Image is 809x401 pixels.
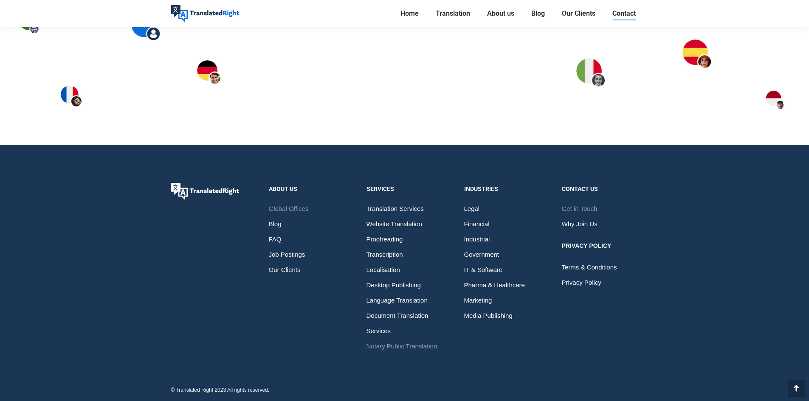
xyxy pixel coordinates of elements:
a: Why Join Us [562,216,638,232]
div: Contact us [562,183,638,195]
a: Transcription [366,247,443,262]
a: Pharma & Healthcare [464,278,541,293]
span: Marketing [464,293,492,308]
a: IT & Software [464,262,541,278]
span: Pharma & Healthcare [464,278,525,293]
span: Translation Services [366,201,424,216]
span: Legal [464,201,480,216]
a: Marketing [464,293,541,308]
a: Get in Touch [562,201,638,216]
a: Contact [610,8,638,20]
a: Notary Public Translation [366,339,443,354]
div: Services [366,183,443,195]
a: Government [464,247,541,262]
a: Localisation [366,262,443,278]
span: Transcription [366,247,403,262]
span: Localisation [366,262,400,278]
span: Language Translation [366,293,428,308]
a: Our Clients [269,262,345,278]
span: Financial [464,216,490,232]
span: Blog [531,9,545,18]
span: Our Clients [269,262,301,278]
span: Why Join Us [562,216,598,232]
a: Terms & Conditions [562,260,638,275]
span: Industrial [464,232,490,247]
a: Financial [464,216,541,232]
a: Media Publishing [464,308,541,323]
a: Our Clients [559,8,598,20]
a: Industrial [464,232,541,247]
a: Global Offices [269,201,345,216]
a: Home [398,8,421,20]
div: About Us [269,183,345,195]
span: Media Publishing [464,308,513,323]
span: FAQ [269,232,282,247]
span: About us [487,9,514,18]
a: Legal [464,201,541,216]
span: Desktop Publishing [366,278,421,293]
a: Website Translation [366,216,443,232]
img: Translated Right [171,5,239,22]
a: Desktop Publishing [366,278,443,293]
a: About us [485,8,517,20]
a: Document Translation Services [366,308,443,339]
span: Privacy Policy [562,275,601,290]
span: Website Translation [366,216,422,232]
a: Language Translation [366,293,443,308]
a: Privacy Policy [562,275,638,290]
span: IT & Software [464,262,503,278]
span: Job Postings [269,247,305,262]
span: Get in Touch [562,201,598,216]
span: Proofreading [366,232,403,247]
span: Notary Public Translation [366,339,437,354]
a: FAQ [269,232,345,247]
span: Global Offices [269,201,309,216]
span: Translation [436,9,470,18]
span: Government [464,247,499,262]
a: Translation Services [366,201,443,216]
a: Proofreading [366,232,443,247]
span: Blog [269,216,282,232]
a: Translation [433,8,473,20]
a: Blog [269,216,345,232]
span: Home [400,9,419,18]
span: Our Clients [562,9,595,18]
div: Industries [464,183,541,195]
div: © Translated Right 2023 All rights reserved. [171,385,270,395]
a: Blog [529,8,547,20]
a: Job Postings [269,247,345,262]
span: Terms & Conditions [562,260,617,275]
span: Contact [612,9,636,18]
